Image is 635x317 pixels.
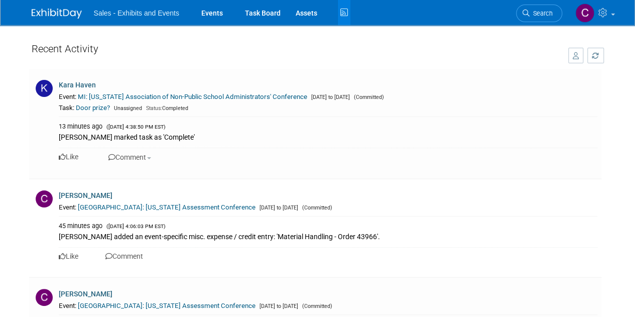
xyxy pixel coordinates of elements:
[146,105,162,112] span: Status:
[59,252,78,260] a: Like
[59,302,76,309] span: Event:
[105,252,143,260] a: Comment
[78,93,307,100] a: MI: [US_STATE] Association of Non-Public School Administrators' Conference
[575,4,594,23] img: Christine Lurz
[36,289,53,306] img: C.jpg
[257,204,298,211] span: [DATE] to [DATE]
[105,152,154,163] button: Comment
[300,204,332,211] span: (Committed)
[111,105,142,112] span: Unassigned
[59,123,102,130] span: 13 minutes ago
[59,222,102,230] span: 45 minutes ago
[59,290,112,298] a: [PERSON_NAME]
[516,5,562,22] a: Search
[78,203,256,211] a: [GEOGRAPHIC_DATA]: [US_STATE] Assessment Conference
[309,94,350,100] span: [DATE] to [DATE]
[144,105,188,112] span: Completed
[36,190,53,207] img: C.jpg
[59,153,78,161] a: Like
[59,131,597,142] div: [PERSON_NAME] marked task as 'Complete'
[59,231,597,242] div: [PERSON_NAME] added an event-specific misc. expense / credit entry: 'Material Handling - Order 43...
[59,191,112,199] a: [PERSON_NAME]
[59,104,74,112] span: Task:
[32,9,82,19] img: ExhibitDay
[59,203,76,211] span: Event:
[32,38,558,64] div: Recent Activity
[300,303,332,309] span: (Committed)
[78,302,256,309] a: [GEOGRAPHIC_DATA]: [US_STATE] Assessment Conference
[76,104,110,112] a: Door prize?
[530,10,553,17] span: Search
[104,124,166,130] span: ([DATE] 4:38:50 PM EST)
[36,80,53,97] img: K.jpg
[351,94,384,100] span: (Committed)
[104,223,166,230] span: ([DATE] 4:06:03 PM EST)
[59,81,96,89] a: Kara Haven
[94,9,179,17] span: Sales - Exhibits and Events
[257,303,298,309] span: [DATE] to [DATE]
[59,93,76,100] span: Event:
